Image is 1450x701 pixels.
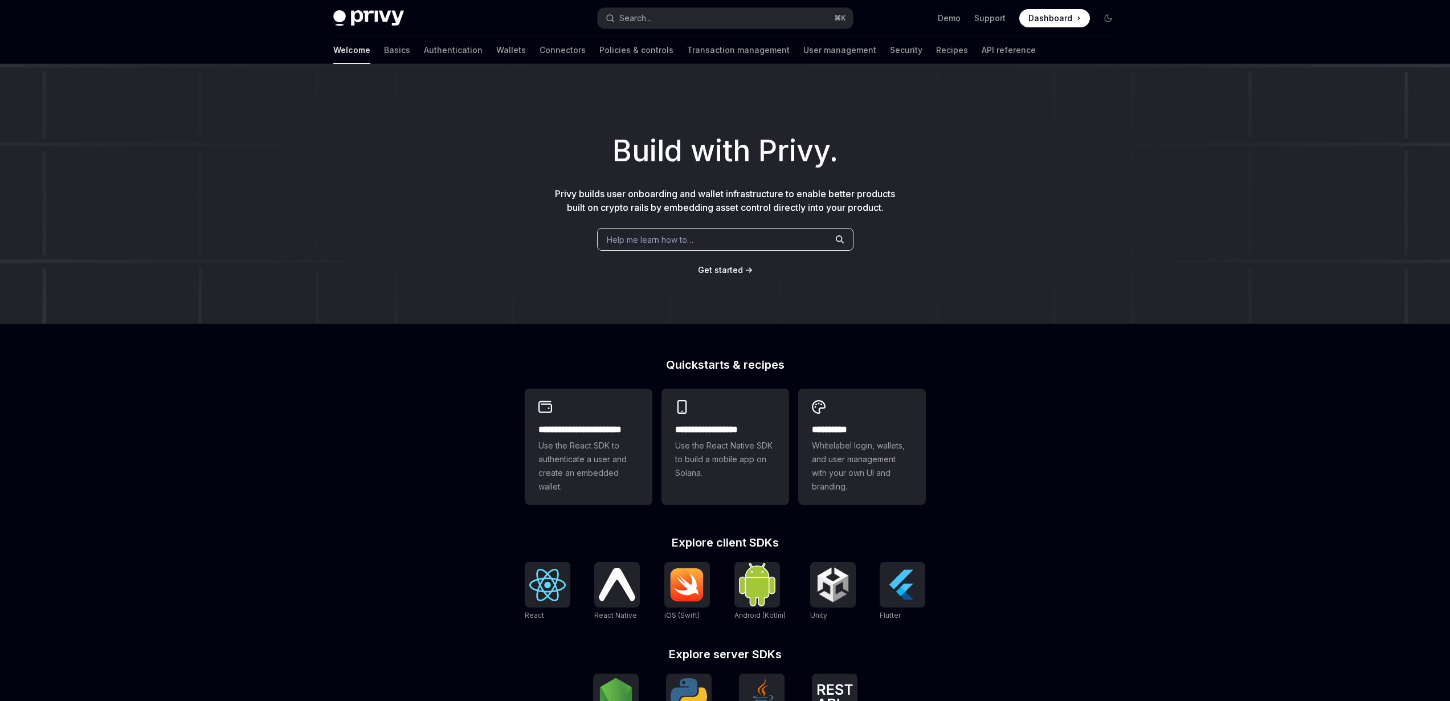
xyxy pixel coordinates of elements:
a: Android (Kotlin)Android (Kotlin) [734,562,786,621]
a: Support [974,13,1006,24]
a: API reference [982,36,1036,64]
img: Flutter [884,566,921,603]
span: React Native [594,611,637,620]
span: Whitelabel login, wallets, and user management with your own UI and branding. [812,439,912,494]
span: Flutter [880,611,901,620]
button: Open search [598,8,853,28]
img: React [529,569,566,601]
img: iOS (Swift) [669,568,705,602]
span: Help me learn how to… [607,234,693,246]
a: Security [890,36,922,64]
a: Transaction management [687,36,790,64]
h1: Build with Privy. [18,129,1432,173]
span: ⌘ K [834,14,846,23]
span: Privy builds user onboarding and wallet infrastructure to enable better products built on crypto ... [555,188,895,213]
span: Use the React Native SDK to build a mobile app on Solana. [675,439,775,480]
a: iOS (Swift)iOS (Swift) [664,562,710,621]
a: **** **** **** ***Use the React Native SDK to build a mobile app on Solana. [661,389,789,505]
img: React Native [599,568,635,601]
a: User management [803,36,876,64]
a: Policies & controls [599,36,673,64]
a: **** *****Whitelabel login, wallets, and user management with your own UI and branding. [798,389,926,505]
button: Toggle dark mode [1099,9,1117,27]
a: Basics [384,36,410,64]
h2: Quickstarts & recipes [525,359,926,370]
span: Use the React SDK to authenticate a user and create an embedded wallet. [538,439,639,494]
a: Connectors [540,36,586,64]
img: Unity [815,566,851,603]
img: dark logo [333,10,404,26]
a: Get started [698,264,743,276]
h2: Explore server SDKs [525,649,926,660]
a: Dashboard [1019,9,1090,27]
h2: Explore client SDKs [525,537,926,548]
span: React [525,611,544,620]
span: iOS (Swift) [664,611,700,620]
img: Android (Kotlin) [739,563,775,606]
span: Android (Kotlin) [734,611,786,620]
a: Wallets [496,36,526,64]
a: Recipes [936,36,968,64]
div: Search... [619,11,651,25]
span: Get started [698,265,743,275]
a: Demo [938,13,961,24]
span: Unity [810,611,827,620]
a: ReactReact [525,562,570,621]
a: Welcome [333,36,370,64]
a: Authentication [424,36,483,64]
span: Dashboard [1028,13,1072,24]
a: UnityUnity [810,562,856,621]
a: React NativeReact Native [594,562,640,621]
a: FlutterFlutter [880,562,925,621]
